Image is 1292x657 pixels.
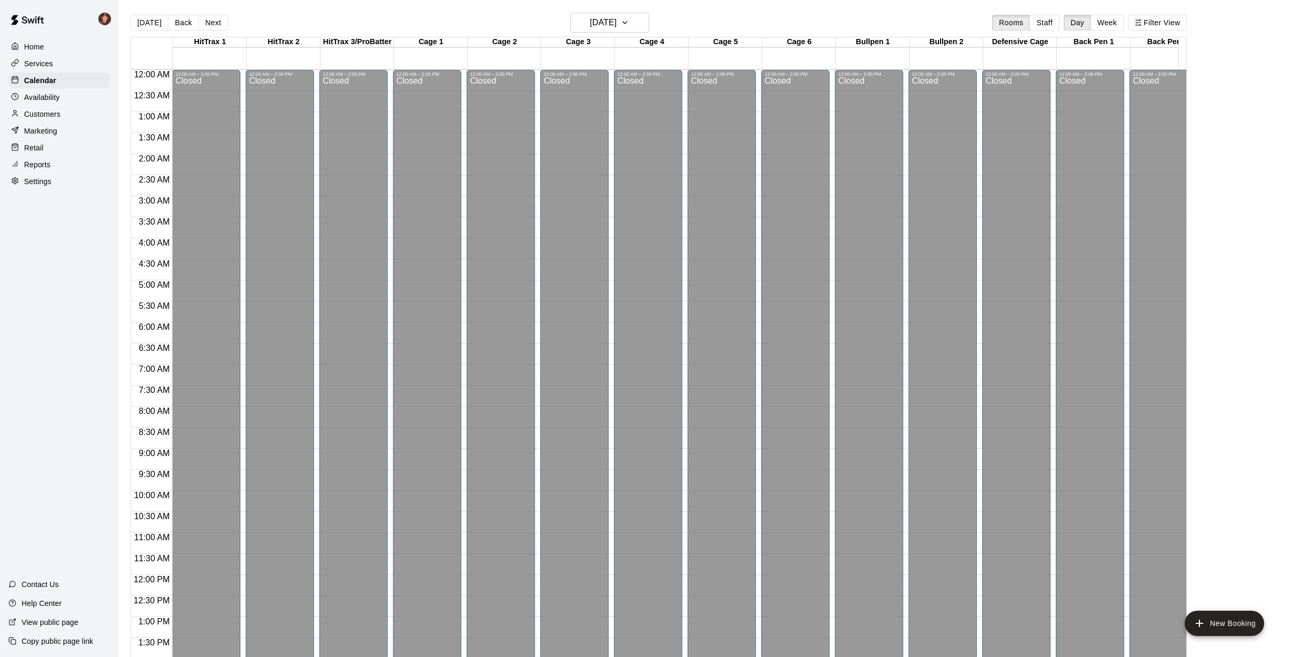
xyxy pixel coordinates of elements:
div: Cage 6 [762,37,836,47]
button: Staff [1029,15,1059,31]
div: 12:00 AM – 2:00 PM [322,72,385,77]
div: Defensive Cage [983,37,1057,47]
span: 8:30 AM [136,428,173,437]
span: 9:30 AM [136,470,173,479]
div: 12:00 AM – 2:00 PM [1133,72,1195,77]
p: Services [24,58,53,69]
p: View public page [22,617,78,628]
span: 12:00 AM [132,70,173,79]
div: 12:00 AM – 2:00 PM [617,72,679,77]
span: 10:30 AM [132,512,173,521]
span: 2:30 AM [136,175,173,184]
span: 4:30 AM [136,259,173,268]
div: 12:00 AM – 2:00 PM [1059,72,1121,77]
div: 12:00 AM – 2:00 PM [764,72,826,77]
span: 9:00 AM [136,449,173,458]
p: Calendar [24,75,56,86]
span: 12:30 PM [131,596,172,605]
span: 3:00 AM [136,196,173,205]
button: Filter View [1128,15,1187,31]
p: Reports [24,159,51,170]
button: Day [1064,15,1091,31]
p: Contact Us [22,579,59,590]
button: [DATE] [130,15,168,31]
div: Mike Skogen [96,8,118,29]
span: 4:00 AM [136,238,173,247]
button: add [1185,611,1264,636]
img: Mike Skogen [98,13,111,25]
p: Availability [24,92,60,103]
div: 12:00 AM – 2:00 PM [470,72,532,77]
p: Retail [24,143,44,153]
div: HitTrax 2 [247,37,320,47]
a: Calendar [8,73,110,88]
p: Settings [24,176,52,187]
span: 11:00 AM [132,533,173,542]
span: 1:00 AM [136,112,173,121]
div: Bullpen 2 [910,37,983,47]
a: Marketing [8,123,110,139]
span: 12:00 PM [131,575,172,584]
div: 12:00 AM – 2:00 PM [838,72,900,77]
a: Services [8,56,110,72]
p: Copy public page link [22,636,93,646]
p: Marketing [24,126,57,136]
div: Back Pen 1 [1057,37,1130,47]
span: 2:00 AM [136,154,173,163]
span: 5:00 AM [136,280,173,289]
div: Cage 3 [541,37,615,47]
span: 11:30 AM [132,554,173,563]
button: Week [1091,15,1124,31]
span: 1:30 AM [136,133,173,142]
button: Back [168,15,199,31]
div: 12:00 AM – 2:00 PM [543,72,605,77]
a: Customers [8,106,110,122]
span: 6:00 AM [136,322,173,331]
p: Customers [24,109,60,119]
div: Cage 4 [615,37,689,47]
button: [DATE] [570,13,649,33]
div: 12:00 AM – 2:00 PM [912,72,974,77]
div: 12:00 AM – 2:00 PM [249,72,311,77]
div: Cage 1 [394,37,468,47]
div: 12:00 AM – 2:00 PM [691,72,753,77]
p: Home [24,42,44,52]
div: Cage 5 [689,37,762,47]
div: 12:00 AM – 2:00 PM [985,72,1047,77]
span: 6:30 AM [136,343,173,352]
a: Reports [8,157,110,173]
button: Rooms [992,15,1030,31]
h6: [DATE] [590,15,617,30]
span: 7:30 AM [136,386,173,395]
div: Bullpen 1 [836,37,910,47]
a: Settings [8,174,110,189]
span: 10:00 AM [132,491,173,500]
p: Help Center [22,598,62,609]
button: Next [198,15,228,31]
span: 12:30 AM [132,91,173,100]
div: HitTrax 1 [173,37,247,47]
span: 7:00 AM [136,365,173,373]
a: Availability [8,89,110,105]
div: 12:00 AM – 2:00 PM [175,72,237,77]
div: Cage 2 [468,37,541,47]
span: 5:30 AM [136,301,173,310]
a: Home [8,39,110,55]
a: Retail [8,140,110,156]
span: 1:30 PM [136,638,173,647]
span: 3:30 AM [136,217,173,226]
div: 12:00 AM – 2:00 PM [396,72,458,77]
span: 1:00 PM [136,617,173,626]
div: Back Pen 2 [1130,37,1204,47]
div: HitTrax 3/ProBatter [320,37,394,47]
span: 8:00 AM [136,407,173,416]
